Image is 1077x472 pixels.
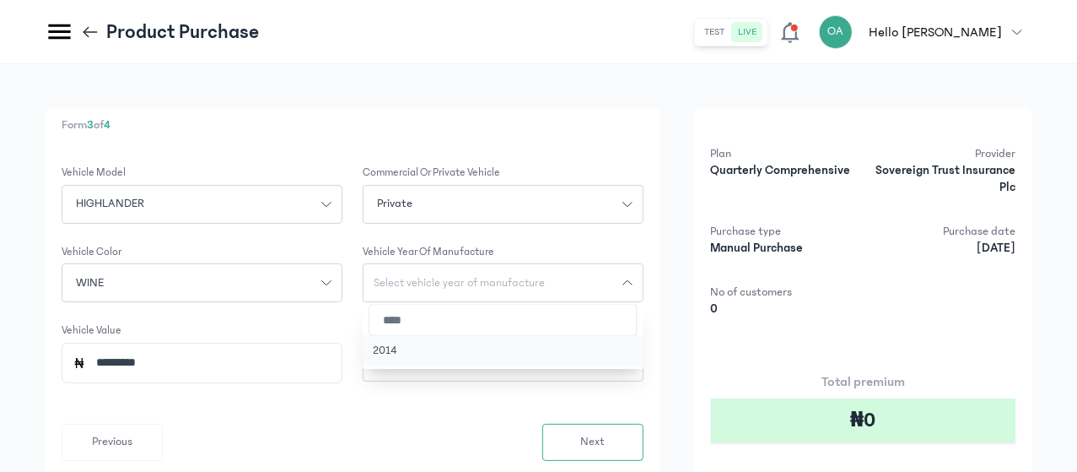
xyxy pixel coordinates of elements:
[819,15,1032,49] button: OAHello [PERSON_NAME]
[62,185,342,224] button: HIGHLANDER
[819,15,853,49] div: OA
[62,165,126,182] label: Vehicle Model
[62,424,163,461] button: Previous
[868,223,1015,240] p: Purchase date
[363,165,500,182] label: Commercial or private vehicle
[363,335,644,366] button: 2014
[868,240,1015,257] p: [DATE]
[363,244,494,261] label: Vehicle Year of Manufacture
[106,19,259,46] p: Product Purchase
[363,185,644,224] button: Private
[711,145,859,162] p: Plan
[62,244,121,261] label: Vehicle Color
[868,162,1015,196] p: Sovereign Trust Insurance Plc
[66,195,154,213] span: HIGHLANDER
[87,118,94,132] span: 3
[711,372,1015,392] p: Total premium
[732,22,764,42] button: live
[66,274,114,292] span: WINE
[92,433,132,451] span: Previous
[870,22,1002,42] p: Hello [PERSON_NAME]
[711,301,859,317] p: 0
[363,277,555,289] span: Select vehicle year of manufacture
[542,424,644,461] button: Next
[580,433,605,451] span: Next
[62,263,342,302] button: WINE
[711,284,859,301] p: No of customers
[711,240,859,257] p: Manual Purchase
[104,118,110,132] span: 4
[711,162,859,179] p: Quarterly Comprehensive
[363,263,644,302] button: Select vehicle year of manufacture
[367,195,423,213] span: Private
[62,117,644,134] p: Form of
[698,22,732,42] button: test
[868,145,1015,162] p: Provider
[62,323,121,339] label: Vehicle Value
[711,223,859,240] p: Purchase type
[711,399,1015,442] div: ₦0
